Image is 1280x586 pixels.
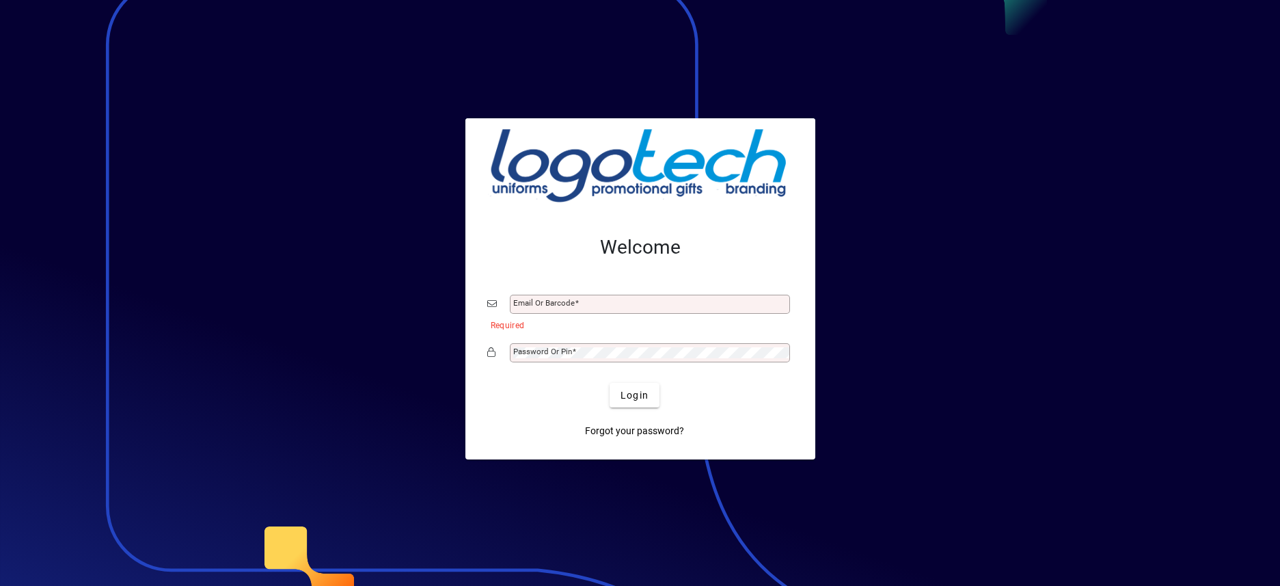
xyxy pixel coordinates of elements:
[491,317,782,332] mat-error: Required
[580,418,690,443] a: Forgot your password?
[487,236,793,259] h2: Welcome
[513,347,572,356] mat-label: Password or Pin
[513,298,575,308] mat-label: Email or Barcode
[621,388,649,403] span: Login
[585,424,684,438] span: Forgot your password?
[610,383,659,408] button: Login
